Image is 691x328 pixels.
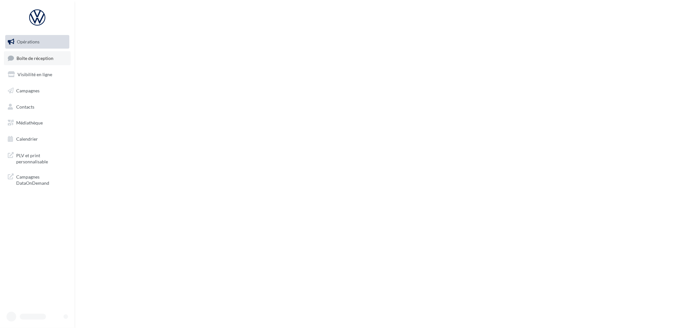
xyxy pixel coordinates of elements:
span: Campagnes [16,88,40,93]
a: Campagnes [4,84,71,98]
a: Boîte de réception [4,51,71,65]
a: PLV et print personnalisable [4,148,71,168]
span: Visibilité en ligne [17,72,52,77]
span: Campagnes DataOnDemand [16,172,67,186]
a: Campagnes DataOnDemand [4,170,71,189]
span: Opérations [17,39,40,44]
span: Médiathèque [16,120,43,125]
a: Contacts [4,100,71,114]
a: Médiathèque [4,116,71,130]
span: PLV et print personnalisable [16,151,67,165]
span: Contacts [16,104,34,109]
a: Calendrier [4,132,71,146]
span: Boîte de réception [17,55,53,61]
a: Opérations [4,35,71,49]
a: Visibilité en ligne [4,68,71,81]
span: Calendrier [16,136,38,142]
